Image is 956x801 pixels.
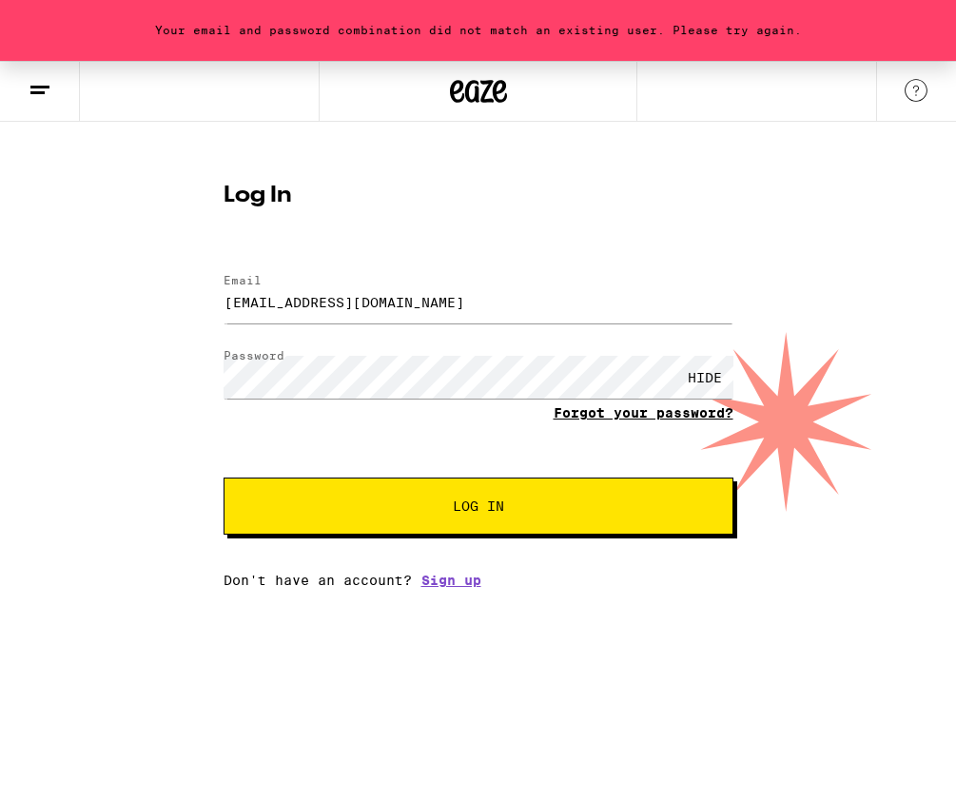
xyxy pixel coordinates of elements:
div: HIDE [676,356,733,399]
span: Log In [453,499,504,513]
button: Log In [224,478,733,535]
label: Email [224,274,262,286]
input: Email [224,281,733,323]
h1: Log In [224,185,733,207]
div: Don't have an account? [224,573,733,588]
label: Password [224,349,284,361]
span: Hi. Need any help? [11,13,137,29]
a: Sign up [421,573,481,588]
a: Forgot your password? [554,405,733,420]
